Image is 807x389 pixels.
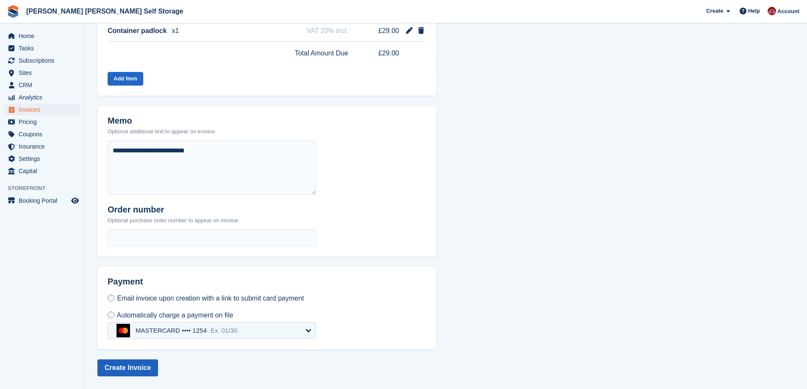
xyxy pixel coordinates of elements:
[172,26,179,36] span: x1
[4,91,80,103] a: menu
[748,7,760,15] span: Help
[108,72,143,86] button: Add Item
[70,196,80,206] a: Preview store
[295,48,348,58] span: Total Amount Due
[108,205,239,215] h2: Order number
[97,359,158,376] button: Create Invoice
[108,312,114,318] input: Automatically charge a payment on file
[136,327,237,334] div: MASTERCARD •••• 1254
[4,141,80,152] a: menu
[19,195,69,207] span: Booking Portal
[777,7,799,16] span: Account
[108,127,216,136] p: Optional additional text to appear on invoice.
[108,277,316,293] h2: Payment
[4,153,80,165] a: menu
[117,312,233,319] span: Automatically charge a payment on file
[19,55,69,66] span: Subscriptions
[108,116,216,126] h2: Memo
[367,48,399,58] span: £29.00
[4,42,80,54] a: menu
[4,55,80,66] a: menu
[117,295,304,302] span: Email invoice upon creation with a link to submit card payment
[19,141,69,152] span: Insurance
[19,79,69,91] span: CRM
[4,165,80,177] a: menu
[4,128,80,140] a: menu
[19,67,69,79] span: Sites
[19,91,69,103] span: Analytics
[4,116,80,128] a: menu
[116,324,130,337] img: mastercard-a07748ee4cc84171796510105f4fa67e3d10aacf8b92b2c182d96136c942126d.svg
[8,184,84,193] span: Storefront
[19,116,69,128] span: Pricing
[768,7,776,15] img: Ben Spickernell
[23,4,187,18] a: [PERSON_NAME] [PERSON_NAME] Self Storage
[4,30,80,42] a: menu
[307,26,348,36] span: VAT 20% incl.
[7,5,19,18] img: stora-icon-8386f47178a22dfd0bd8f6a31ec36ba5ce8667c1dd55bd0f319d3a0aa187defe.svg
[4,104,80,116] a: menu
[4,79,80,91] a: menu
[19,165,69,177] span: Capital
[19,30,69,42] span: Home
[19,104,69,116] span: Invoices
[19,153,69,165] span: Settings
[706,7,723,15] span: Create
[4,195,80,207] a: menu
[4,67,80,79] a: menu
[108,216,239,225] p: Optional purchase order number to appear on invoice.
[207,327,238,334] span: - Ex. 01/30
[108,26,167,36] span: Container padlock
[19,128,69,140] span: Coupons
[108,295,114,301] input: Email invoice upon creation with a link to submit card payment
[367,26,399,36] span: £29.00
[19,42,69,54] span: Tasks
